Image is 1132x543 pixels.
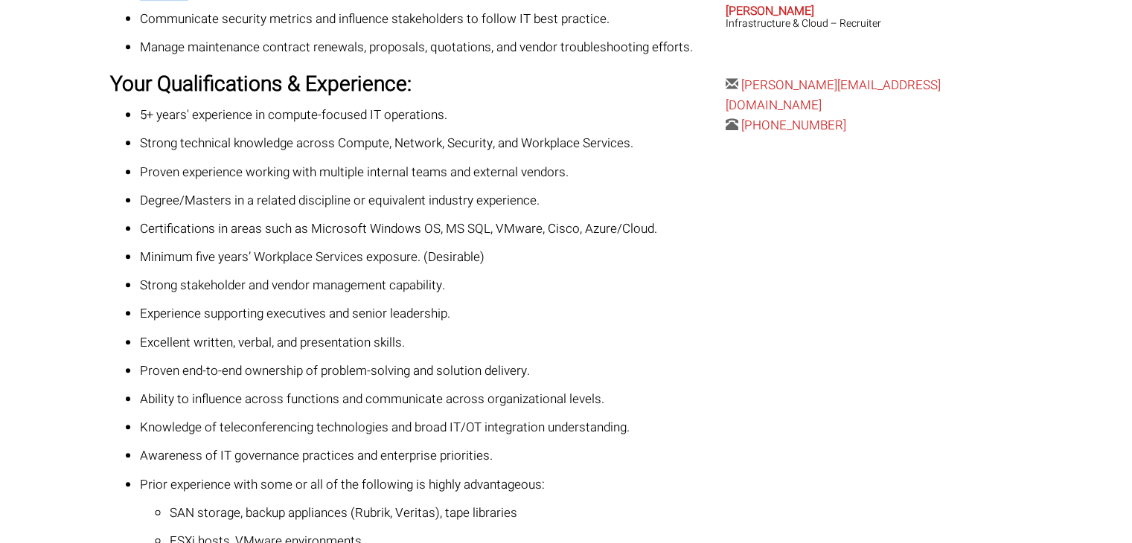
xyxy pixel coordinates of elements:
[140,446,714,466] p: Awareness of IT governance practices and enterprise priorities.
[741,116,846,135] a: [PHONE_NUMBER]
[140,162,714,182] p: Proven experience working with multiple internal teams and external vendors.
[140,417,714,437] p: Knowledge of teleconferencing technologies and broad IT/OT integration understanding.
[140,303,714,324] p: Experience supporting executives and senior leadership.
[140,475,714,495] p: Prior experience with some or all of the following is highly advantageous:
[140,332,714,353] p: Excellent written, verbal, and presentation skills.
[140,275,714,295] p: Strong stakeholder and vendor management capability.
[140,105,714,125] p: 5+ years' experience in compute-focused IT operations.
[140,133,714,153] p: Strong technical knowledge across Compute, Network, Security, and Workplace Services.
[726,18,1022,29] h3: Infrastructure & Cloud – Recruiter
[140,37,714,57] p: Manage maintenance contract renewals, proposals, quotations, and vendor troubleshooting efforts.
[140,389,714,409] p: Ability to influence across functions and communicate across organizational levels.
[140,190,714,211] p: Degree/Masters in a related discipline or equivalent industry experience.
[726,5,1022,19] h2: [PERSON_NAME]
[110,69,412,100] strong: Your Qualifications & Experience:
[170,503,714,523] p: SAN storage, backup appliances (Rubrik, Veritas), tape libraries
[140,247,714,267] p: Minimum five years’ Workplace Services exposure. (Desirable)
[726,76,941,115] a: [PERSON_NAME][EMAIL_ADDRESS][DOMAIN_NAME]
[140,361,714,381] p: Proven end-to-end ownership of problem-solving and solution delivery.
[140,219,714,239] p: Certifications in areas such as Microsoft Windows OS, MS SQL, VMware, Cisco, Azure/Cloud.
[140,9,714,29] p: Communicate security metrics and influence stakeholders to follow IT best practice.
